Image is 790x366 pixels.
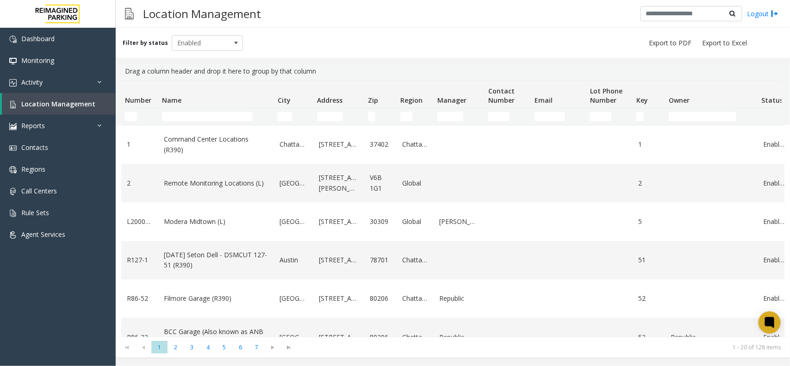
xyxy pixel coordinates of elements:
[638,178,659,188] a: 2
[590,87,622,105] span: Lot Phone Number
[164,134,268,155] a: Command Center Locations (R390)
[9,101,17,108] img: 'icon'
[162,96,181,105] span: Name
[535,96,553,105] span: Email
[9,231,17,239] img: 'icon'
[9,57,17,65] img: 'icon'
[125,112,137,121] input: Number Filter
[535,112,565,121] input: Email Filter
[21,56,54,65] span: Monitoring
[278,96,291,105] span: City
[164,178,268,188] a: Remote Monitoring Locations (L)
[698,37,751,50] button: Export to Excel
[402,217,428,227] a: Global
[278,112,292,121] input: City Filter
[200,341,216,354] span: Page 4
[590,112,611,121] input: Lot Phone Number Filter
[127,255,153,265] a: R127-1
[121,108,158,125] td: Number Filter
[370,139,391,149] a: 37402
[216,341,232,354] span: Page 5
[370,173,391,193] a: V6B 1G1
[319,255,359,265] a: [STREET_ADDRESS]
[280,217,308,227] a: [GEOGRAPHIC_DATA]
[123,39,168,47] label: Filter by status
[439,217,479,227] a: [PERSON_NAME]
[317,96,342,105] span: Address
[21,165,45,174] span: Regions
[638,139,659,149] a: 1
[280,255,308,265] a: Austin
[127,332,153,342] a: R86-23
[172,36,229,50] span: Enabled
[763,255,784,265] a: Enabled
[21,121,45,130] span: Reports
[437,112,463,121] input: Manager Filter
[402,139,428,149] a: Chattanooga
[636,96,648,105] span: Key
[21,208,49,217] span: Rule Sets
[265,341,281,354] span: Go to the next page
[402,178,428,188] a: Global
[488,112,510,121] input: Contact Number Filter
[164,250,268,271] a: [DATE] Seton Dell - DSMCUT 127-51 (R390)
[758,81,790,108] th: Status
[665,108,758,125] td: Owner Filter
[121,62,784,80] div: Drag a column header and drop it here to group by that column
[645,37,695,50] button: Export to PDF
[649,38,691,48] span: Export to PDF
[434,108,485,125] td: Manager Filter
[280,139,308,149] a: Chattanooga
[364,108,397,125] td: Zip Filter
[116,80,790,337] div: Data table
[9,210,17,217] img: 'icon'
[280,332,308,342] a: [GEOGRAPHIC_DATA]
[638,332,659,342] a: 53
[402,332,428,342] a: Chattanooga
[127,293,153,304] a: R86-52
[633,108,665,125] td: Key Filter
[763,332,784,342] a: Enabled
[370,332,391,342] a: 80206
[402,255,428,265] a: Chattanooga
[370,255,391,265] a: 78701
[638,217,659,227] a: 5
[313,108,364,125] td: Address Filter
[763,217,784,227] a: Enabled
[763,178,784,188] a: Enabled
[127,139,153,149] a: 1
[281,341,297,354] span: Go to the last page
[151,341,168,354] span: Page 1
[164,217,268,227] a: Modera Midtown (L)
[138,2,266,25] h3: Location Management
[437,96,467,105] span: Manager
[21,99,95,108] span: Location Management
[168,341,184,354] span: Page 2
[125,2,134,25] img: pageIcon
[669,96,690,105] span: Owner
[267,344,279,351] span: Go to the next page
[586,108,633,125] td: Lot Phone Number Filter
[402,293,428,304] a: Chattanooga
[763,293,784,304] a: Enabled
[21,78,43,87] span: Activity
[2,93,116,115] a: Location Management
[249,341,265,354] span: Page 7
[319,332,359,342] a: [STREET_ADDRESS]
[303,343,781,351] kendo-pager-info: 1 - 20 of 128 items
[400,112,412,121] input: Region Filter
[758,108,790,125] td: Status Filter
[531,108,586,125] td: Email Filter
[9,79,17,87] img: 'icon'
[638,293,659,304] a: 52
[127,217,153,227] a: L20000500
[319,217,359,227] a: [STREET_ADDRESS]
[488,87,515,105] span: Contact Number
[164,327,268,347] a: BCC Garage (Also known as ANB Garage) (R390)
[21,230,65,239] span: Agent Services
[638,255,659,265] a: 51
[280,293,308,304] a: [GEOGRAPHIC_DATA]
[184,341,200,354] span: Page 3
[21,34,55,43] span: Dashboard
[164,293,268,304] a: Filmore Garage (R390)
